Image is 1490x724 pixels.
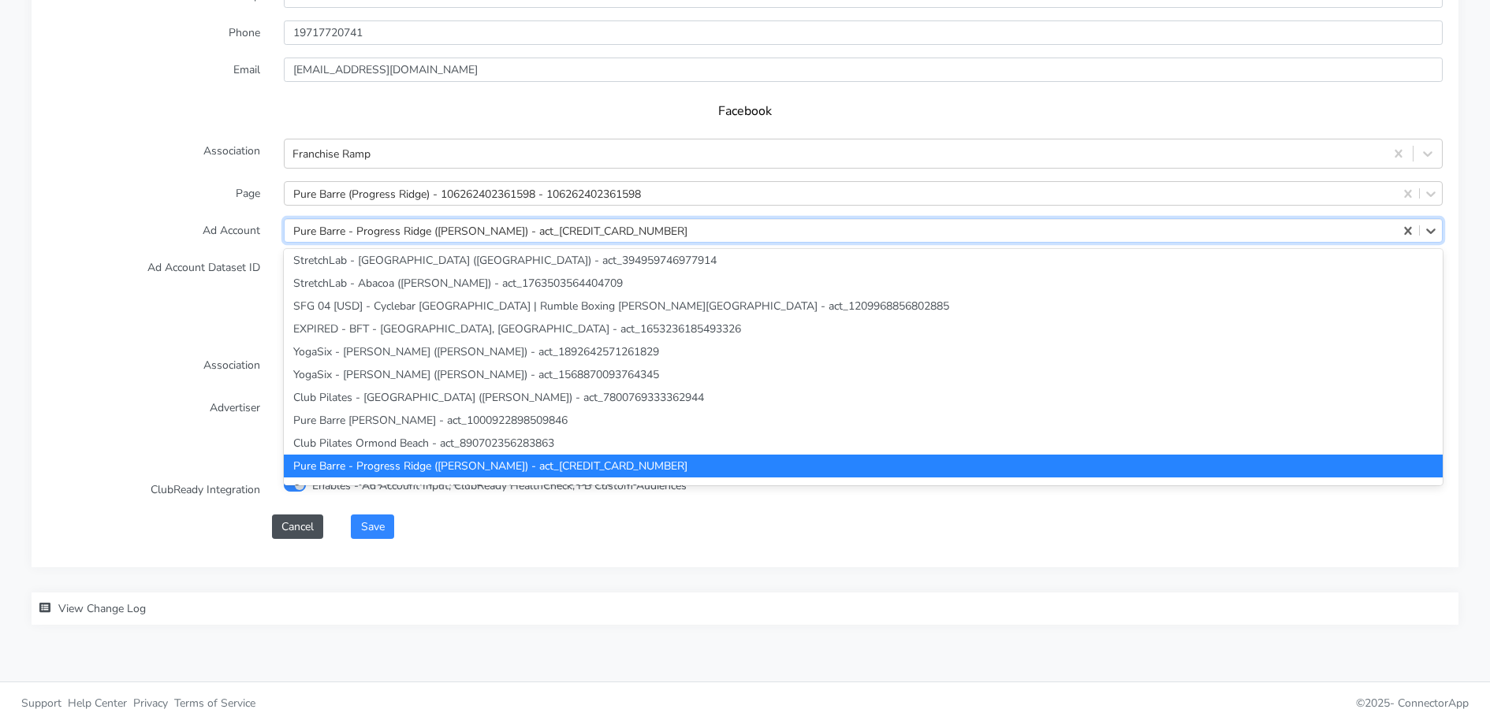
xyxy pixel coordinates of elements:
span: Help Center [68,696,127,711]
label: Ad Account [35,218,272,243]
div: Pure Barre [PERSON_NAME] - act_1000922898509846 [284,409,1443,432]
h5: TikTok [63,318,1427,333]
div: StretchLab - Abacoa ([PERSON_NAME]) - act_1763503564404709 [284,272,1443,295]
span: Privacy [133,696,168,711]
label: Phone [35,20,272,45]
label: Email [35,58,272,82]
div: Franchise Ramp [292,146,371,162]
div: Club Pilates - [GEOGRAPHIC_DATA] ([PERSON_NAME]) - act_7800769333362944 [284,386,1443,409]
p: © 2025 - [757,695,1469,711]
input: Enter phone ... [284,20,1443,45]
div: Club Pilates Ormond Beach - act_890702356283863 [284,432,1443,455]
input: Enter Email ... [284,58,1443,82]
div: YogaSix - [PERSON_NAME] ([PERSON_NAME]) - act_1892642571261829 [284,340,1443,363]
button: Cancel [272,514,323,539]
label: Ad Account Dataset ID [35,255,272,296]
label: Association [35,139,272,169]
button: Save [351,514,393,539]
label: Page [35,181,272,206]
div: EXPIRED - BFT - [GEOGRAPHIC_DATA], [GEOGRAPHIC_DATA] - act_1653236185493326 [284,317,1443,340]
span: Terms of Service [174,696,255,711]
div: Pure Barre (Progress Ridge) - 106262402361598 - 106262402361598 [293,185,641,202]
div: StretchLab - [GEOGRAPHIC_DATA] (Breton) - act_555022206971498 [284,477,1443,500]
div: Pure Barre - Progress Ridge ([PERSON_NAME]) - act_[CREDIT_CARD_NUMBER] [284,455,1443,477]
div: Pure Barre - Progress Ridge ([PERSON_NAME]) - act_[CREDIT_CARD_NUMBER] [293,222,687,239]
span: View Change Log [58,601,146,616]
span: Support [21,696,61,711]
h5: Facebook [63,104,1427,119]
div: YogaSix - [PERSON_NAME] ([PERSON_NAME]) - act_1568870093764345 [284,363,1443,386]
label: Advertiser [35,395,272,420]
div: StretchLab - [GEOGRAPHIC_DATA] ([GEOGRAPHIC_DATA]) - act_394959746977914 [284,249,1443,272]
div: SFG 04 [USD] - Cyclebar [GEOGRAPHIC_DATA] | Rumble Boxing [PERSON_NAME][GEOGRAPHIC_DATA] - act_12... [284,295,1443,317]
label: Association [35,353,272,383]
label: ClubReady Integration [35,477,272,502]
h5: Settings [63,442,1427,457]
span: ConnectorApp [1398,696,1469,711]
